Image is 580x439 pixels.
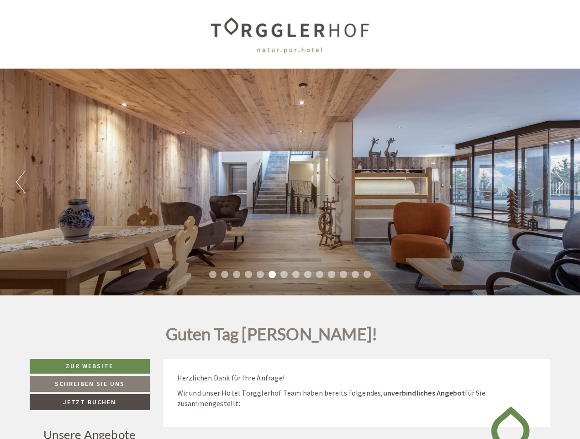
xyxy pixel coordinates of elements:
[177,388,537,409] p: Wir und unser Hotel Torgglerhof Team haben bereits folgendes, für Sie zusammengestellt:
[14,27,145,34] div: [GEOGRAPHIC_DATA]
[177,373,537,383] p: Herzlichen Dank für Ihre Anfrage!
[305,241,360,257] button: Senden
[383,388,465,397] strong: unverbindliches Angebot
[16,171,26,193] button: Previous
[554,171,564,193] button: Next
[30,394,150,410] a: Jetzt buchen
[163,7,196,23] div: [DATE]
[30,376,150,392] a: Schreiben Sie uns
[30,359,150,374] a: Zur Website
[166,325,378,348] h1: Guten Tag [PERSON_NAME]!
[7,25,149,53] div: Guten Tag, wie können wir Ihnen helfen?
[14,45,145,51] small: 03:48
